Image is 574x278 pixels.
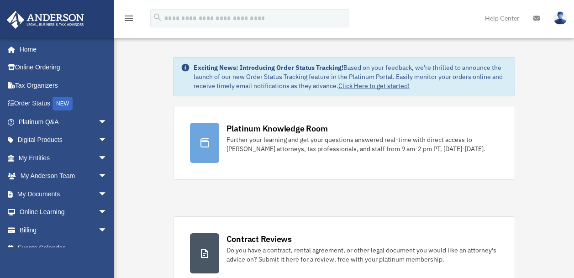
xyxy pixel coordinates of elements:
[6,76,121,94] a: Tax Organizers
[98,167,116,186] span: arrow_drop_down
[98,131,116,150] span: arrow_drop_down
[6,203,121,221] a: Online Learningarrow_drop_down
[4,11,87,29] img: Anderson Advisors Platinum Portal
[98,149,116,168] span: arrow_drop_down
[226,246,499,264] div: Do you have a contract, rental agreement, or other legal document you would like an attorney's ad...
[226,135,499,153] div: Further your learning and get your questions answered real-time with direct access to [PERSON_NAM...
[53,97,73,110] div: NEW
[6,94,121,113] a: Order StatusNEW
[123,16,134,24] a: menu
[194,63,508,90] div: Based on your feedback, we're thrilled to announce the launch of our new Order Status Tracking fe...
[6,40,116,58] a: Home
[553,11,567,25] img: User Pic
[338,82,410,90] a: Click Here to get started!
[173,106,516,180] a: Platinum Knowledge Room Further your learning and get your questions answered real-time with dire...
[6,221,121,239] a: Billingarrow_drop_down
[98,185,116,204] span: arrow_drop_down
[153,12,163,22] i: search
[226,233,292,245] div: Contract Reviews
[6,167,121,185] a: My Anderson Teamarrow_drop_down
[6,113,121,131] a: Platinum Q&Aarrow_drop_down
[6,149,121,167] a: My Entitiesarrow_drop_down
[123,13,134,24] i: menu
[226,123,328,134] div: Platinum Knowledge Room
[98,113,116,131] span: arrow_drop_down
[98,203,116,222] span: arrow_drop_down
[6,58,121,77] a: Online Ordering
[6,131,121,149] a: Digital Productsarrow_drop_down
[6,239,121,257] a: Events Calendar
[6,185,121,203] a: My Documentsarrow_drop_down
[98,221,116,240] span: arrow_drop_down
[194,63,343,72] strong: Exciting News: Introducing Order Status Tracking!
